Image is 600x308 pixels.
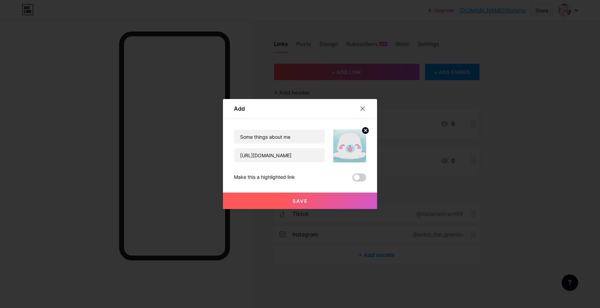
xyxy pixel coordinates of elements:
[292,198,308,204] span: Save
[234,104,245,113] div: Add
[223,193,377,209] button: Save
[234,130,325,144] input: Title
[234,173,295,182] div: Make this a highlighted link
[234,148,325,162] input: URL
[333,130,366,162] img: link_thumbnail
